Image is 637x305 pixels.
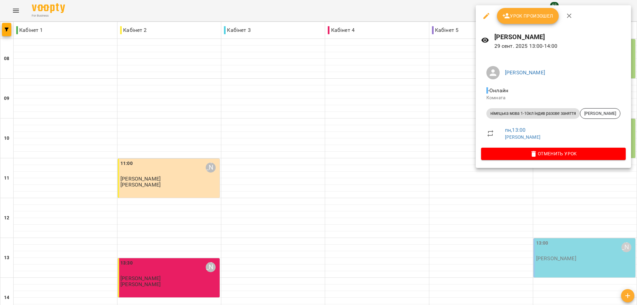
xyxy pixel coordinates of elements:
span: Урок произошел [502,12,553,20]
h6: [PERSON_NAME] [494,32,626,42]
a: [PERSON_NAME] [505,69,545,76]
p: Комната [486,95,620,101]
span: - Онлайн [486,87,510,94]
a: пн , 13:00 [505,127,526,133]
button: Отменить Урок [481,148,626,160]
span: [PERSON_NAME] [580,111,620,116]
span: Отменить Урок [486,150,620,158]
a: [PERSON_NAME] [505,134,540,140]
p: 29 сент. 2025 13:00 - 14:00 [494,42,626,50]
span: німецька мова 1-10кл індив разове заняття [486,111,580,116]
div: [PERSON_NAME] [580,108,620,119]
button: Урок произошел [497,8,559,24]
